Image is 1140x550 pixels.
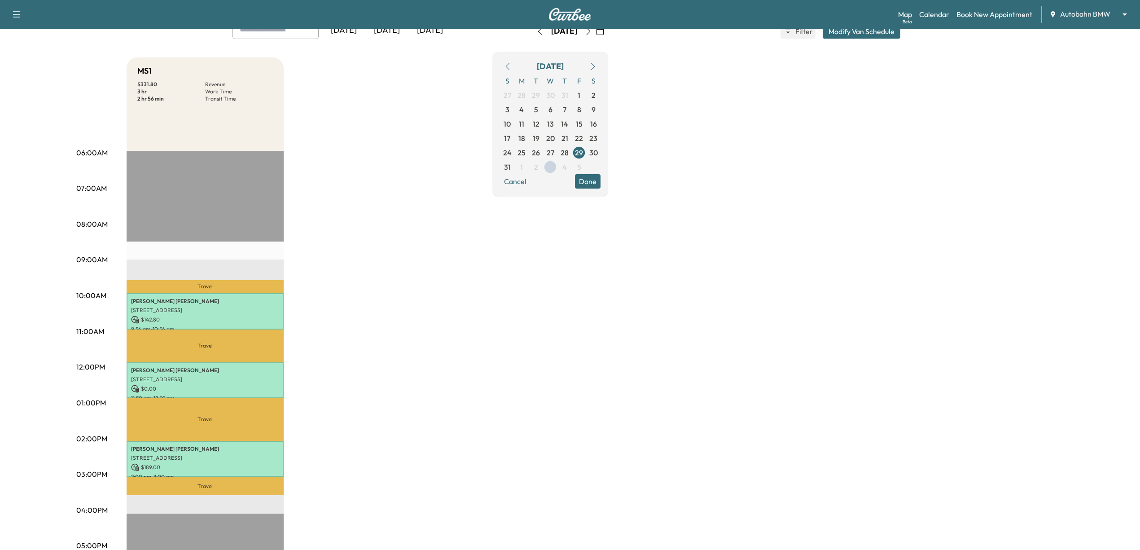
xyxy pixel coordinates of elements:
span: 20 [546,133,555,144]
p: 2:00 pm - 3:00 pm [131,473,279,480]
span: 30 [546,90,555,101]
p: Travel [127,330,284,362]
p: Revenue [205,81,273,88]
span: Autobahn BMW [1060,9,1110,19]
span: 1 [578,90,580,101]
span: 13 [547,119,554,129]
p: 07:00AM [76,183,107,194]
div: [DATE] [322,20,365,41]
p: $ 142.80 [131,316,279,324]
p: $ 331.80 [137,81,205,88]
span: 7 [563,104,566,115]
span: 4 [519,104,524,115]
span: 10 [504,119,511,129]
p: [PERSON_NAME] [PERSON_NAME] [131,298,279,305]
span: 5 [534,104,538,115]
p: 08:00AM [76,219,108,229]
p: 10:00AM [76,290,106,301]
span: 17 [504,133,510,144]
div: [DATE] [365,20,408,41]
p: 03:00PM [76,469,107,480]
span: 28 [517,90,526,101]
a: Calendar [919,9,949,20]
span: 6 [548,104,552,115]
button: Done [575,174,601,189]
span: 14 [561,119,568,129]
span: 29 [575,147,583,158]
p: 3 hr [137,88,205,95]
button: Cancel [500,174,531,189]
span: 24 [503,147,512,158]
p: $ 189.00 [131,463,279,471]
a: Book New Appointment [956,9,1032,20]
img: Curbee Logo [548,8,592,21]
p: 11:00AM [76,326,104,337]
span: 9 [592,104,596,115]
p: 06:00AM [76,147,108,158]
span: 1 [520,162,523,172]
button: Filter [780,24,816,39]
a: MapBeta [898,9,912,20]
p: 01:00PM [76,397,106,408]
span: S [586,74,601,88]
h5: MS1 [137,65,152,77]
div: [DATE] [408,20,452,41]
p: Travel [127,280,284,294]
span: 19 [533,133,539,144]
p: [STREET_ADDRESS] [131,454,279,462]
p: 2 hr 56 min [137,95,205,102]
span: 31 [561,90,568,101]
span: 25 [517,147,526,158]
p: Work Time [205,88,273,95]
p: [PERSON_NAME] [PERSON_NAME] [131,445,279,453]
p: 02:00PM [76,433,107,444]
span: 2 [534,162,538,172]
p: [STREET_ADDRESS] [131,376,279,383]
span: T [557,74,572,88]
div: [DATE] [551,26,577,37]
p: 04:00PM [76,505,108,515]
span: 31 [504,162,511,172]
span: 26 [532,147,540,158]
p: Transit Time [205,95,273,102]
span: 15 [576,119,583,129]
span: M [514,74,529,88]
span: 27 [547,147,554,158]
span: 3 [548,162,552,172]
span: W [543,74,557,88]
p: 11:50 am - 12:50 pm [131,395,279,402]
div: [DATE] [537,60,564,73]
span: Filter [795,26,811,37]
p: 9:56 am - 10:56 am [131,326,279,333]
span: 18 [518,133,525,144]
span: 29 [532,90,540,101]
span: 22 [575,133,583,144]
span: 11 [519,119,524,129]
span: T [529,74,543,88]
span: 12 [533,119,539,129]
span: 30 [589,147,598,158]
span: 27 [504,90,511,101]
span: 2 [592,90,596,101]
div: Beta [903,18,912,25]
span: 28 [561,147,569,158]
span: 3 [505,104,509,115]
span: 21 [561,133,568,144]
p: [PERSON_NAME] [PERSON_NAME] [131,367,279,374]
span: 8 [577,104,581,115]
span: 4 [562,162,567,172]
p: 09:00AM [76,254,108,265]
p: Travel [127,398,284,440]
span: 5 [577,162,581,172]
p: 12:00PM [76,361,105,372]
p: Travel [127,477,284,495]
span: 23 [589,133,597,144]
button: Modify Van Schedule [823,24,900,39]
span: S [500,74,514,88]
span: 16 [590,119,597,129]
p: $ 0.00 [131,385,279,393]
p: [STREET_ADDRESS] [131,307,279,314]
span: F [572,74,586,88]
